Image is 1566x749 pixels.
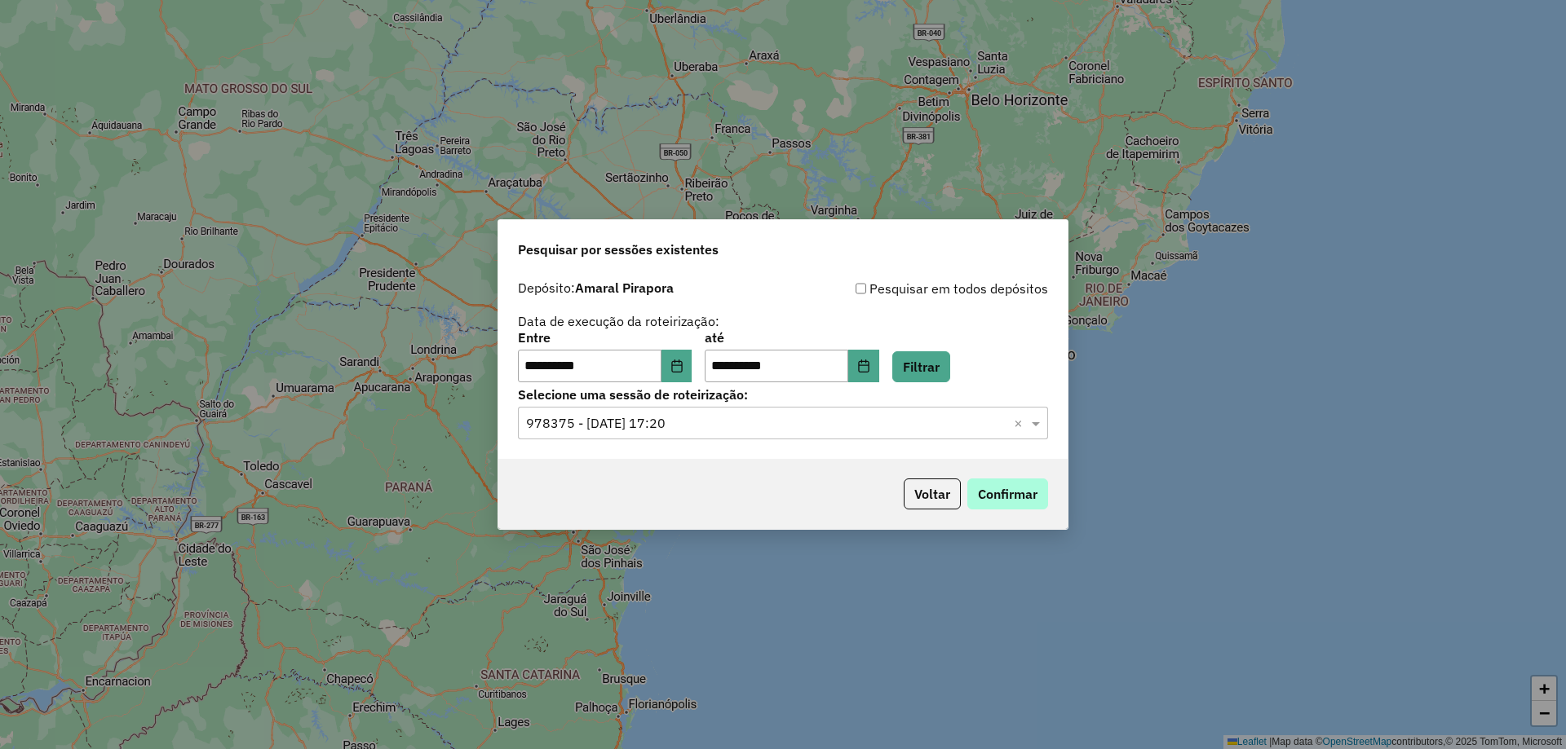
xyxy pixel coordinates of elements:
[661,350,692,382] button: Choose Date
[892,351,950,382] button: Filtrar
[904,478,961,509] button: Voltar
[783,279,1048,298] div: Pesquisar em todos depósitos
[848,350,879,382] button: Choose Date
[518,385,1048,404] label: Selecione uma sessão de roteirização:
[518,278,674,297] label: Depósito:
[518,311,719,331] label: Data de execução da roteirização:
[518,240,719,259] span: Pesquisar por sessões existentes
[705,328,878,347] label: até
[518,328,692,347] label: Entre
[575,280,674,296] strong: Amaral Pirapora
[1014,413,1028,433] span: Clear all
[967,478,1048,509] button: Confirmar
